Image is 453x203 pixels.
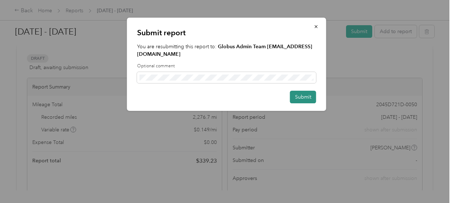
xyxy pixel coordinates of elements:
[137,63,316,69] label: Optional comment
[137,28,316,38] p: Submit report
[413,163,453,203] iframe: Everlance-gr Chat Button Frame
[290,91,316,103] button: Submit
[137,44,312,57] strong: Globus Admin Team [EMAIL_ADDRESS][DOMAIN_NAME]
[137,43,316,58] p: You are resubmitting this report to:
